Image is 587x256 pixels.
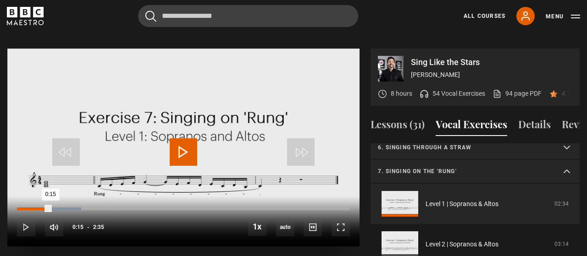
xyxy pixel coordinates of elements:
[391,89,412,98] p: 8 hours
[436,117,507,136] button: Vocal Exercises
[304,218,322,236] button: Captions
[72,219,83,235] span: 0:15
[378,143,550,152] p: 6. Singing through a straw
[17,218,35,236] button: Play
[138,5,358,27] input: Search
[45,218,63,236] button: Mute
[332,218,350,236] button: Fullscreen
[17,207,350,210] div: Progress Bar
[93,219,104,235] span: 2:35
[546,12,580,21] button: Toggle navigation
[426,199,498,209] a: Level 1 | Sopranos & Altos
[248,218,266,236] button: Playback Rate
[371,160,580,184] summary: 7. Singing on the 'rung'
[145,11,156,22] button: Submit the search query
[411,58,572,66] p: Sing Like the Stars
[7,49,360,246] video-js: Video Player
[464,12,505,20] a: All Courses
[426,240,498,249] a: Level 2 | Sopranos & Altos
[411,70,572,80] p: [PERSON_NAME]
[276,218,294,236] span: auto
[518,117,551,136] button: Details
[378,167,550,175] p: 7. Singing on the 'rung'
[371,136,580,160] summary: 6. Singing through a straw
[276,218,294,236] div: Current quality: 720p
[371,117,425,136] button: Lessons (31)
[7,7,44,25] svg: BBC Maestro
[493,89,542,98] a: 94 page PDF
[432,89,485,98] p: 54 Vocal Exercises
[87,224,89,230] span: -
